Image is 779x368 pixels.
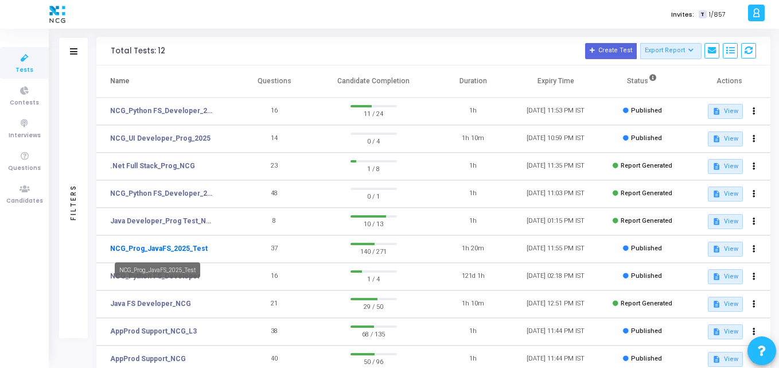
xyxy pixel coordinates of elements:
span: Published [631,327,662,335]
button: View [708,131,743,146]
a: NCG_Python FS_Developer_2025 [110,106,216,116]
td: 8 [233,208,316,235]
td: 16 [233,98,316,125]
th: Status [597,65,688,98]
td: 1h [432,180,515,208]
mat-icon: description [712,245,720,253]
th: Actions [688,65,770,98]
mat-icon: description [712,162,720,171]
span: 1 / 8 [350,162,397,174]
span: Published [631,107,662,114]
a: NCG_UI Developer_Prog_2025 [110,133,211,144]
mat-icon: description [712,328,720,336]
mat-icon: description [712,135,720,143]
span: 68 / 135 [350,328,397,339]
th: Expiry Time [515,65,597,98]
td: 23 [233,153,316,180]
span: Report Generated [621,162,672,169]
span: Report Generated [621,300,672,307]
span: 1 / 4 [350,273,397,284]
span: Published [631,272,662,280]
td: 16 [233,263,316,290]
td: [DATE] 10:59 PM IST [515,125,597,153]
td: [DATE] 02:18 PM IST [515,263,597,290]
a: Java FS Developer_NCG [110,299,191,309]
div: Total Tests: 12 [111,47,165,56]
th: Duration [432,65,515,98]
td: 1h [432,153,515,180]
img: logo [46,3,68,26]
button: View [708,297,743,312]
td: 21 [233,290,316,318]
span: Tests [15,65,33,75]
td: 37 [233,235,316,263]
button: View [708,159,743,174]
td: [DATE] 11:44 PM IST [515,318,597,346]
td: [DATE] 12:51 PM IST [515,290,597,318]
button: View [708,242,743,257]
a: NCG_Prog_JavaFS_2025_Test [110,243,208,254]
td: 1h [432,208,515,235]
td: 1h 10m [432,125,515,153]
span: 11 / 24 [350,107,397,119]
td: [DATE] 01:15 PM IST [515,208,597,235]
td: [DATE] 11:35 PM IST [515,153,597,180]
span: 10 / 13 [350,218,397,229]
th: Candidate Completion [316,65,432,98]
td: 38 [233,318,316,346]
a: AppProd Support_NCG_L3 [110,326,197,336]
button: Export Report [640,43,702,59]
span: Published [631,355,662,362]
a: Java Developer_Prog Test_NCG [110,216,216,226]
td: 1h [432,318,515,346]
td: [DATE] 11:55 PM IST [515,235,597,263]
span: 0 / 4 [350,135,397,146]
mat-icon: description [712,300,720,308]
div: NCG_Prog_JavaFS_2025_Test [115,262,200,278]
span: Questions [8,164,41,173]
th: Questions [233,65,316,98]
th: Name [96,65,233,98]
td: 1h 10m [432,290,515,318]
td: 1h 20m [432,235,515,263]
button: Create Test [585,43,637,59]
button: View [708,269,743,284]
span: Candidates [6,196,43,206]
label: Invites: [671,10,694,20]
td: 1h [432,98,515,125]
button: View [708,214,743,229]
span: Report Generated [621,217,672,224]
mat-icon: description [712,190,720,198]
mat-icon: description [712,218,720,226]
button: View [708,187,743,202]
span: 29 / 50 [350,300,397,312]
td: [DATE] 11:53 PM IST [515,98,597,125]
span: 1/857 [709,10,726,20]
span: Contests [10,98,39,108]
button: View [708,104,743,119]
span: Published [631,245,662,252]
span: 50 / 96 [350,355,397,367]
td: 48 [233,180,316,208]
td: [DATE] 11:03 PM IST [515,180,597,208]
span: Published [631,134,662,142]
span: 0 / 1 [350,190,397,202]
span: Report Generated [621,189,672,197]
span: Interviews [9,131,41,141]
div: Filters [68,139,79,265]
td: 121d 1h [432,263,515,290]
a: .Net Full Stack_Prog_NCG [110,161,195,171]
a: NCG_Python FS_Developer_2025 [110,188,216,199]
span: T [699,10,706,19]
mat-icon: description [712,107,720,115]
mat-icon: description [712,355,720,363]
td: 14 [233,125,316,153]
button: View [708,324,743,339]
mat-icon: description [712,273,720,281]
button: View [708,352,743,367]
a: AppProd Support_NCG [110,354,186,364]
span: 140 / 271 [350,245,397,257]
